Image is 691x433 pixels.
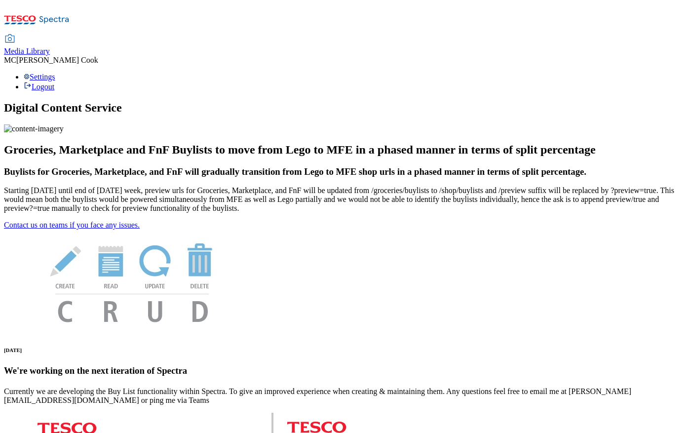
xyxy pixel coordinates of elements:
a: Media Library [4,35,50,56]
img: content-imagery [4,124,64,133]
h6: [DATE] [4,347,687,353]
p: Currently we are developing the Buy List functionality within Spectra. To give an improved experi... [4,387,687,405]
img: News Image [4,230,261,333]
a: Contact us on teams if you face any issues. [4,221,140,229]
a: Settings [24,73,55,81]
h3: We're working on the next iteration of Spectra [4,365,687,376]
h3: Buylists for Groceries, Marketplace, and FnF will gradually transition from Lego to MFE shop urls... [4,166,687,177]
span: Media Library [4,47,50,55]
h1: Digital Content Service [4,101,687,115]
a: Logout [24,82,54,91]
h2: Groceries, Marketplace and FnF Buylists to move from Lego to MFE in a phased manner in terms of s... [4,143,687,157]
span: [PERSON_NAME] Cook [16,56,98,64]
p: Starting [DATE] until end of [DATE] week, preview urls for Groceries, Marketplace, and FnF will b... [4,186,687,213]
span: MC [4,56,16,64]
